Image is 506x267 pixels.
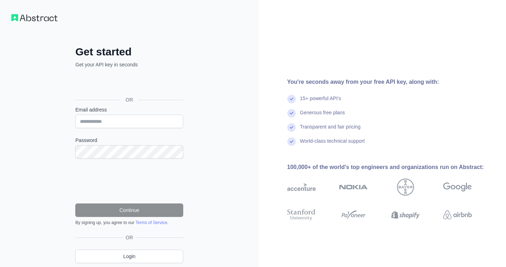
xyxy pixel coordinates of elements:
img: Workflow [11,14,58,21]
img: shopify [391,208,420,222]
a: Login [75,250,183,263]
h2: Get started [75,45,183,58]
div: 100,000+ of the world's top engineers and organizations run on Abstract: [287,163,495,171]
img: google [443,179,472,196]
img: nokia [339,179,368,196]
span: OR [123,234,136,241]
img: payoneer [339,208,368,222]
img: bayer [397,179,414,196]
iframe: Кнопка "Войти с аккаунтом Google" [72,76,185,92]
img: airbnb [443,208,472,222]
div: You're seconds away from your free API key, along with: [287,78,495,86]
button: Continue [75,203,183,217]
div: Transparent and fair pricing [300,123,361,137]
div: 15+ powerful API's [300,95,341,109]
img: check mark [287,95,296,103]
p: Get your API key in seconds [75,61,183,68]
iframe: reCAPTCHA [75,167,183,195]
label: Password [75,137,183,144]
div: World-class technical support [300,137,365,152]
img: accenture [287,179,316,196]
div: By signing up, you agree to our . [75,220,183,225]
img: check mark [287,123,296,132]
img: check mark [287,109,296,118]
img: check mark [287,137,296,146]
a: Terms of Service [135,220,167,225]
div: Generous free plans [300,109,345,123]
span: OR [120,96,139,103]
label: Email address [75,106,183,113]
img: stanford university [287,208,316,222]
